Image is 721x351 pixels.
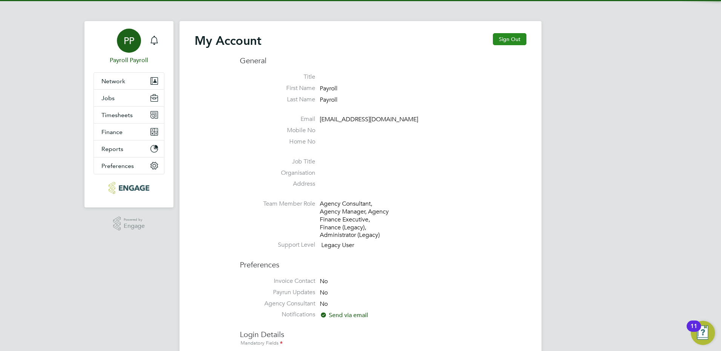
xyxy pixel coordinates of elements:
[320,96,337,104] span: Payroll
[94,140,164,157] button: Reports
[240,311,315,319] label: Notifications
[320,300,328,308] span: No
[124,223,145,229] span: Engage
[240,138,315,146] label: Home No
[240,300,315,308] label: Agency Consultant
[240,180,315,188] label: Address
[101,111,133,119] span: Timesheets
[101,162,134,169] span: Preferences
[94,157,164,174] button: Preferences
[240,322,526,348] h3: Login Details
[240,127,315,134] label: Mobile No
[240,73,315,81] label: Title
[94,56,164,65] span: Payroll Payroll
[124,36,134,46] span: PP
[320,278,328,285] span: No
[240,158,315,166] label: Job Title
[320,116,418,124] span: [EMAIL_ADDRESS][DOMAIN_NAME]
[113,217,145,231] a: Powered byEngage
[101,78,125,85] span: Network
[240,96,315,104] label: Last Name
[691,321,715,345] button: Open Resource Center, 11 new notifications
[101,128,123,136] span: Finance
[240,200,315,208] label: Team Member Role
[320,311,368,319] span: Send via email
[320,289,328,296] span: No
[124,217,145,223] span: Powered by
[240,277,315,285] label: Invoice Contact
[320,85,337,92] span: Payroll
[84,21,173,208] nav: Main navigation
[94,182,164,194] a: Go to home page
[101,145,123,153] span: Reports
[320,200,391,239] div: Agency Consultant, Agency Manager, Agency Finance Executive, Finance (Legacy), Administrator (Leg...
[101,95,115,102] span: Jobs
[240,241,315,249] label: Support Level
[240,288,315,296] label: Payrun Updates
[94,73,164,89] button: Network
[240,115,315,123] label: Email
[493,33,526,45] button: Sign Out
[195,33,261,48] h2: My Account
[690,326,697,336] div: 11
[94,90,164,106] button: Jobs
[240,169,315,177] label: Organisation
[240,252,526,270] h3: Preferences
[240,339,526,348] div: Mandatory Fields
[94,107,164,123] button: Timesheets
[240,84,315,92] label: First Name
[109,182,149,194] img: txmrecruit-logo-retina.png
[94,29,164,65] a: PPPayroll Payroll
[321,241,354,249] span: Legacy User
[240,56,526,66] h3: General
[94,124,164,140] button: Finance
